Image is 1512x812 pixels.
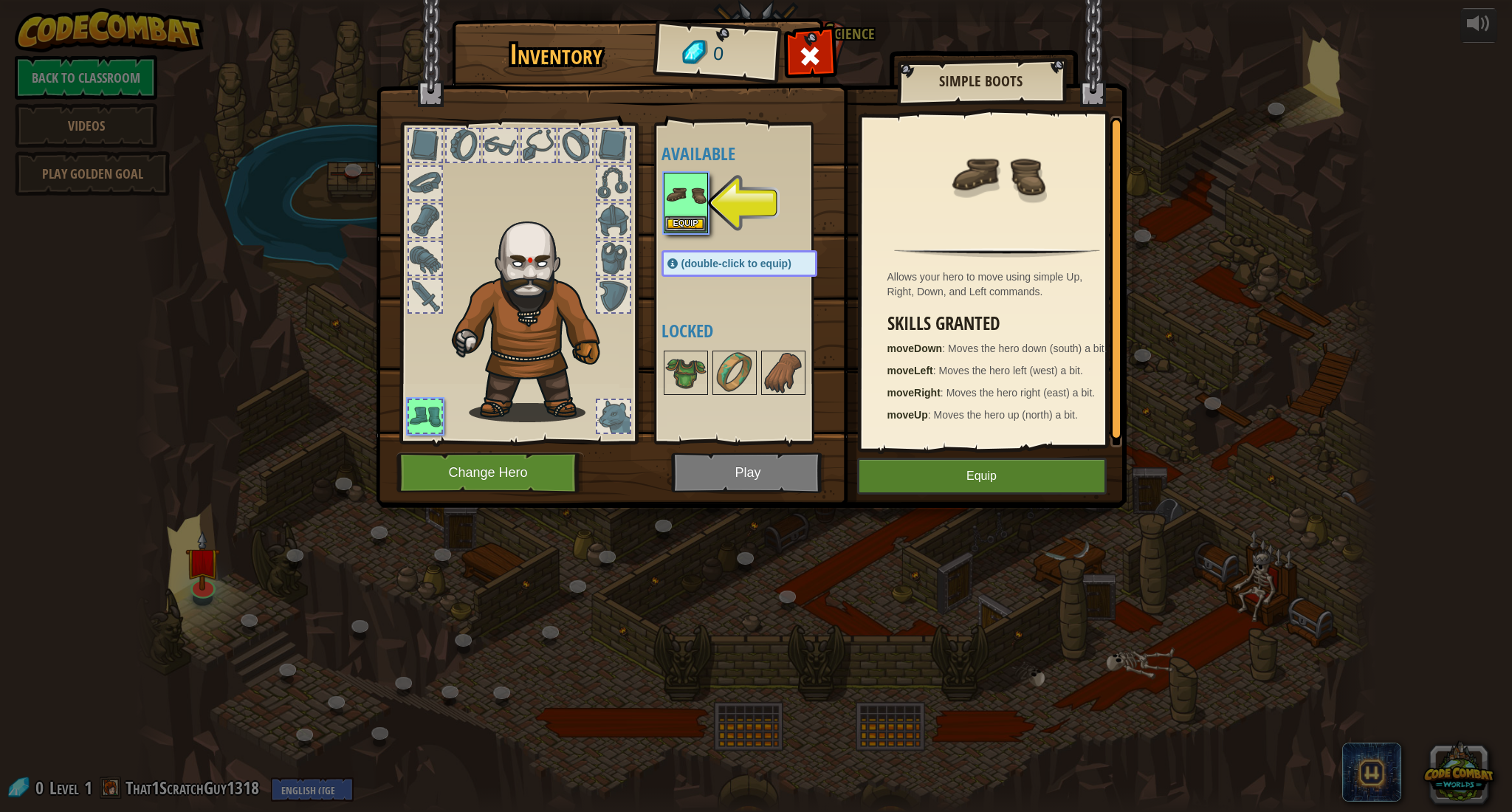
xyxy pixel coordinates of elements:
span: 0 [712,41,724,68]
button: Change Hero [396,453,584,493]
span: : [942,343,948,354]
span: Moves the hero right (east) a bit. [946,387,1096,399]
img: portrait.png [665,352,707,393]
img: goliath_hair.png [444,207,625,422]
span: Moves the hero down (south) a bit. [948,343,1107,354]
strong: moveLeft [887,365,933,376]
button: Equip [857,458,1107,495]
span: : [928,409,934,421]
span: (double-click to equip) [681,258,791,269]
h2: Simple Boots [912,73,1051,89]
h1: Inventory [462,39,650,70]
h4: Available [661,144,847,163]
div: Allows your hero to move using simple Up, Right, Down, and Left commands. [887,269,1115,299]
strong: moveDown [887,343,943,354]
img: portrait.png [665,174,707,216]
img: portrait.png [714,352,755,393]
h4: Locked [661,321,847,340]
img: hr.png [894,248,1099,258]
span: Moves the hero left (west) a bit. [939,365,1083,376]
strong: moveUp [887,409,928,421]
img: portrait.png [949,127,1045,223]
span: : [941,387,946,399]
img: portrait.png [763,352,804,393]
strong: moveRight [887,387,941,399]
span: : [933,365,939,376]
span: Moves the hero up (north) a bit. [934,409,1078,421]
h3: Skills Granted [887,314,1115,334]
button: Equip [665,216,707,232]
